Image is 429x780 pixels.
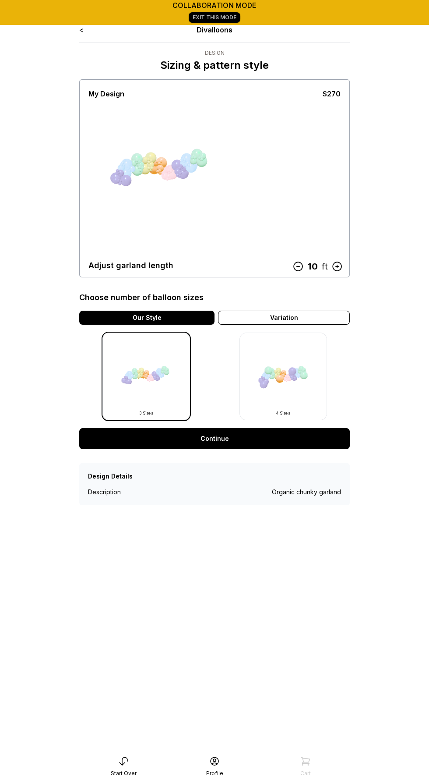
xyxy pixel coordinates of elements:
img: - [239,333,327,420]
div: ft [322,260,327,273]
div: $270 [323,89,341,99]
div: My Design [88,89,124,99]
div: Description [88,488,151,496]
a: Continue [79,428,350,449]
div: Variation [218,311,350,325]
div: 3 Sizes [113,411,179,416]
a: < [79,25,84,34]
div: Cart [300,770,311,777]
div: Organic chunky garland [272,488,341,496]
div: Divalloons [134,25,296,35]
div: 10 [304,260,322,273]
img: - [102,333,190,420]
div: Our Style [79,311,214,325]
a: Exit This Mode [189,12,240,23]
div: Profile [206,770,223,777]
div: Start Over [111,770,137,777]
div: 4 Sizes [250,411,316,416]
div: Choose number of balloon sizes [79,291,204,304]
div: Adjust garland length [88,259,173,272]
p: Sizing & pattern style [160,58,269,72]
div: Design [160,50,269,57]
div: Design Details [88,472,133,481]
